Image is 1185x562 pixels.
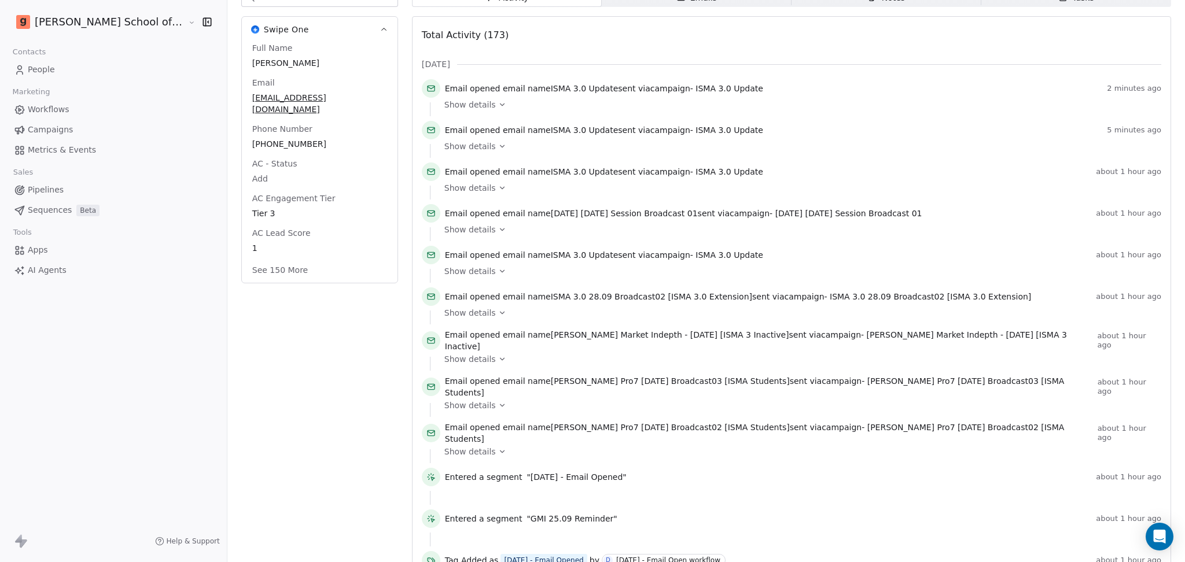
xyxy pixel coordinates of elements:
span: about 1 hour ago [1096,514,1161,523]
div: Open Intercom Messenger [1146,523,1173,550]
span: Entered a segment [445,513,522,524]
span: 2 minutes ago [1107,84,1161,93]
a: Metrics & Events [9,140,218,160]
span: [DATE] [DATE] Session Broadcast 01 [551,209,698,218]
span: Email opened [445,125,501,135]
span: email name sent via campaign - [445,249,763,261]
span: Show details [444,446,496,457]
span: Show details [444,265,496,277]
a: Show details [444,446,1153,457]
span: email name sent via campaign - [445,329,1093,352]
span: Show details [444,224,496,235]
a: Show details [444,140,1153,152]
span: [PERSON_NAME] Pro7 [DATE] Broadcast02 [ISMA Students] [551,423,790,432]
a: AI Agents [9,261,218,280]
img: Swipe One [251,25,259,34]
span: [DATE] [DATE] Session Broadcast 01 [775,209,922,218]
span: [PERSON_NAME] [252,57,387,69]
a: Show details [444,307,1153,319]
a: Show details [444,224,1153,235]
span: Entered a segment [445,471,522,483]
span: Show details [444,307,496,319]
span: Email opened [445,292,501,301]
span: email name sent via campaign - [445,291,1032,302]
span: AC Engagement Tier [250,193,338,204]
span: Email opened [445,84,501,93]
a: Workflows [9,100,218,119]
span: Show details [444,140,496,152]
span: Help & Support [167,537,220,546]
span: Add [252,173,387,184]
span: Total Activity (173) [422,29,509,40]
span: email name sent via campaign - [445,83,763,94]
span: Email [250,77,277,88]
span: Show details [444,99,496,110]
a: Pipelines [9,180,218,199]
span: Show details [444,400,496,411]
span: ISMA 3.0 Update [551,125,619,135]
span: [EMAIL_ADDRESS][DOMAIN_NAME] [252,92,387,115]
a: SequencesBeta [9,201,218,220]
span: 5 minutes ago [1107,125,1161,135]
span: about 1 hour ago [1096,209,1161,218]
span: ISMA 3.0 Update [551,167,619,176]
span: Sequences [28,204,72,216]
span: Pipelines [28,184,64,196]
span: Phone Number [250,123,315,135]
a: Show details [444,353,1153,365]
a: Show details [444,99,1153,110]
span: Tier 3 [252,208,387,219]
span: ISMA 3.0 Update [695,167,763,176]
span: [PERSON_NAME] Pro7 [DATE] Broadcast03 [ISMA Students] [551,376,790,386]
span: ISMA 3.0 Update [695,84,763,93]
span: ISMA 3.0 Update [551,84,619,93]
span: Show details [444,353,496,365]
span: Marketing [8,83,55,101]
span: email name sent via campaign - [445,124,763,136]
span: Apps [28,244,48,256]
span: about 1 hour ago [1097,331,1161,350]
span: ISMA 3.0 Update [695,250,763,260]
span: Tools [8,224,36,241]
span: ISMA 3.0 Update [695,125,763,135]
span: about 1 hour ago [1096,292,1161,301]
span: email name sent via campaign - [445,166,763,178]
span: Workflows [28,103,69,116]
div: Swipe OneSwipe One [242,42,398,283]
span: AC - Status [250,158,300,169]
span: Email opened [445,423,501,432]
span: [PERSON_NAME] Market Indepth - [DATE] [ISMA 3 Inactive] [551,330,789,339]
a: Show details [444,182,1153,194]
span: about 1 hour ago [1096,167,1161,176]
span: Campaigns [28,124,73,136]
a: People [9,60,218,79]
span: about 1 hour ago [1098,378,1161,396]
span: Email opened [445,209,501,218]
span: Sales [8,164,38,181]
a: Help & Support [155,537,220,546]
span: AI Agents [28,264,67,276]
span: [PHONE_NUMBER] [252,138,387,150]
img: Goela%20School%20Logos%20(4).png [16,15,30,29]
span: "GMI 25.09 Reminder" [527,513,617,524]
span: about 1 hour ago [1096,250,1161,260]
button: Swipe OneSwipe One [242,17,398,42]
span: Email opened [445,376,501,386]
span: Beta [76,205,100,216]
button: See 150 More [245,260,315,280]
span: Full Name [250,42,295,54]
span: AC Lead Score [250,227,313,239]
span: about 1 hour ago [1096,472,1161,482]
button: [PERSON_NAME] School of Finance LLP [14,12,180,32]
span: [PERSON_NAME] School of Finance LLP [35,14,185,29]
span: email name sent via campaign - [445,208,922,219]
span: about 1 hour ago [1098,424,1161,442]
span: People [28,64,55,76]
span: Contacts [8,43,51,61]
span: Email opened [445,167,501,176]
span: ISMA 3.0 28.09 Broadcast02 [ISMA 3.0 Extension] [830,292,1031,301]
a: Show details [444,400,1153,411]
span: Email opened [445,330,501,339]
span: Swipe One [264,24,309,35]
span: ISMA 3.0 28.09 Broadcast02 [ISMA 3.0 Extension] [551,292,752,301]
